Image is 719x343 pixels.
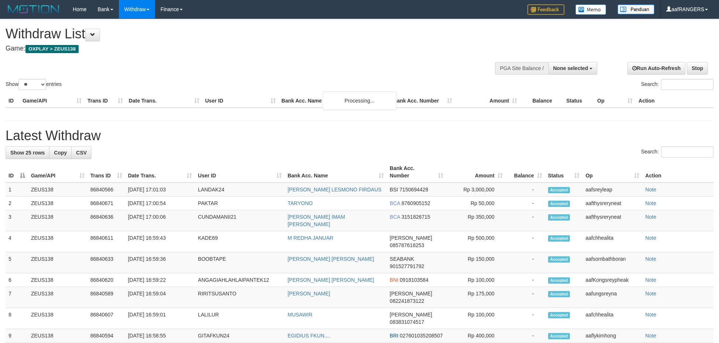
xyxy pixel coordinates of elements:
[645,312,656,318] a: Note
[520,94,563,108] th: Balance
[323,91,396,110] div: Processing...
[582,183,642,197] td: aafsreyleap
[495,62,548,75] div: PGA Site Balance /
[582,287,642,308] td: aafungsreyna
[54,150,67,156] span: Copy
[125,231,195,252] td: [DATE] 16:59:43
[390,200,400,206] span: BCA
[6,287,28,308] td: 7
[390,319,424,325] span: Copy 083831074517 to clipboard
[85,94,126,108] th: Trans ID
[28,329,87,343] td: ZEUS138
[125,308,195,329] td: [DATE] 16:59:01
[195,197,285,210] td: PAKTAR
[446,252,506,273] td: Rp 150,000
[548,187,570,193] span: Accepted
[594,94,636,108] th: Op
[195,252,285,273] td: BOOBTAPE
[28,197,87,210] td: ZEUS138
[87,197,125,210] td: 86840671
[661,79,713,90] input: Search:
[87,162,125,183] th: Trans ID: activate to sort column ascending
[125,162,195,183] th: Date Trans.: activate to sort column ascending
[195,273,285,287] td: ANGAGIAHLAHLAIPANTEK12
[582,329,642,343] td: aaflykimhong
[87,210,125,231] td: 86840636
[402,200,430,206] span: Copy 8760905152 to clipboard
[548,312,570,318] span: Accepted
[87,329,125,343] td: 86840594
[6,94,20,108] th: ID
[645,235,656,241] a: Note
[548,277,570,284] span: Accepted
[87,231,125,252] td: 86840611
[582,162,642,183] th: Op: activate to sort column ascending
[645,333,656,339] a: Note
[641,146,713,157] label: Search:
[195,308,285,329] td: LALILUR
[548,201,570,207] span: Accepted
[125,329,195,343] td: [DATE] 16:58:55
[195,183,285,197] td: LANDAK24
[641,79,713,90] label: Search:
[390,242,424,248] span: Copy 085787618253 to clipboard
[506,273,545,287] td: -
[390,235,432,241] span: [PERSON_NAME]
[87,287,125,308] td: 86840589
[506,329,545,343] td: -
[527,4,564,15] img: Feedback.jpg
[506,231,545,252] td: -
[202,94,279,108] th: User ID
[563,94,594,108] th: Status
[548,256,570,263] span: Accepted
[390,94,455,108] th: Bank Acc. Number
[506,162,545,183] th: Balance: activate to sort column ascending
[195,162,285,183] th: User ID: activate to sort column ascending
[387,162,446,183] th: Bank Acc. Number: activate to sort column ascending
[87,273,125,287] td: 86840620
[390,312,432,318] span: [PERSON_NAME]
[446,162,506,183] th: Amount: activate to sort column ascending
[125,252,195,273] td: [DATE] 16:59:36
[6,231,28,252] td: 4
[125,183,195,197] td: [DATE] 17:01:03
[575,4,606,15] img: Button%20Memo.svg
[645,214,656,220] a: Note
[125,287,195,308] td: [DATE] 16:59:04
[288,312,312,318] a: MUSAWIR
[582,231,642,252] td: aafchhealita
[390,291,432,297] span: [PERSON_NAME]
[288,187,381,193] a: [PERSON_NAME] LESMONO FIRDAUS
[548,235,570,242] span: Accepted
[87,308,125,329] td: 86840607
[195,329,285,343] td: GITAFKUN24
[582,273,642,287] td: aafKongsreypheak
[6,273,28,287] td: 6
[636,94,713,108] th: Action
[545,162,583,183] th: Status: activate to sort column ascending
[6,27,472,41] h1: Withdraw List
[28,273,87,287] td: ZEUS138
[279,94,391,108] th: Bank Acc. Name
[49,146,72,159] a: Copy
[446,197,506,210] td: Rp 50,000
[76,150,87,156] span: CSV
[548,62,598,75] button: None selected
[446,329,506,343] td: Rp 400,000
[548,291,570,297] span: Accepted
[645,256,656,262] a: Note
[582,210,642,231] td: aafthysreryneat
[28,183,87,197] td: ZEUS138
[390,256,414,262] span: SEABANK
[6,252,28,273] td: 5
[25,45,79,53] span: OXPLAY > ZEUS138
[87,252,125,273] td: 86840633
[446,273,506,287] td: Rp 100,000
[28,162,87,183] th: Game/API: activate to sort column ascending
[645,200,656,206] a: Note
[288,214,345,227] a: [PERSON_NAME] IMAM [PERSON_NAME]
[553,65,588,71] span: None selected
[288,277,374,283] a: [PERSON_NAME] [PERSON_NAME]
[288,291,330,297] a: [PERSON_NAME]
[627,62,685,75] a: Run Auto-Refresh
